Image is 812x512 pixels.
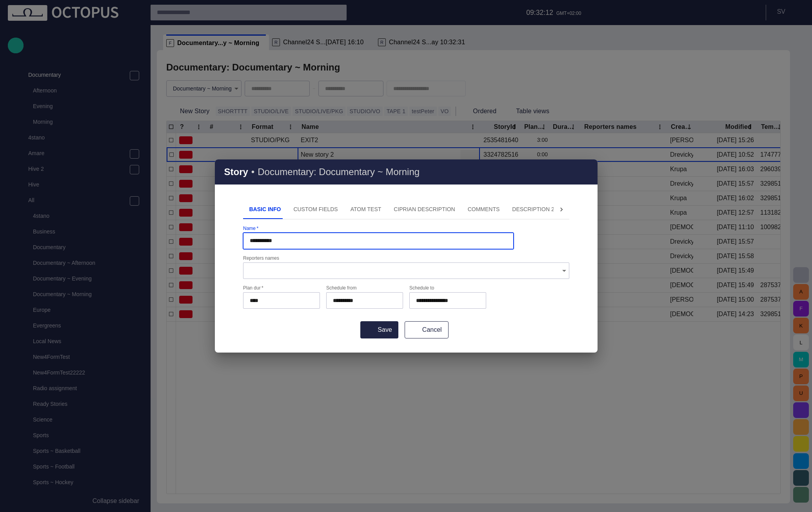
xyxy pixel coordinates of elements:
[387,200,461,219] button: Ciprian description
[243,255,279,261] label: Reporters names
[409,285,434,291] label: Schedule to
[243,225,258,232] label: Name
[344,200,388,219] button: ATOM Test
[215,159,598,353] div: Story
[326,285,356,291] label: Schedule from
[243,285,263,291] label: Plan dur
[360,321,398,338] button: Save
[243,200,287,219] button: Basic Info
[559,265,570,276] button: Open
[215,159,598,185] div: Story
[258,166,420,177] h3: Documentary: Documentary ~ Morning
[224,166,248,177] h2: Story
[506,200,560,219] button: Description 2
[251,166,254,177] h3: •
[461,200,506,219] button: Comments
[405,321,449,338] button: Cancel
[287,200,344,219] button: Custom Fields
